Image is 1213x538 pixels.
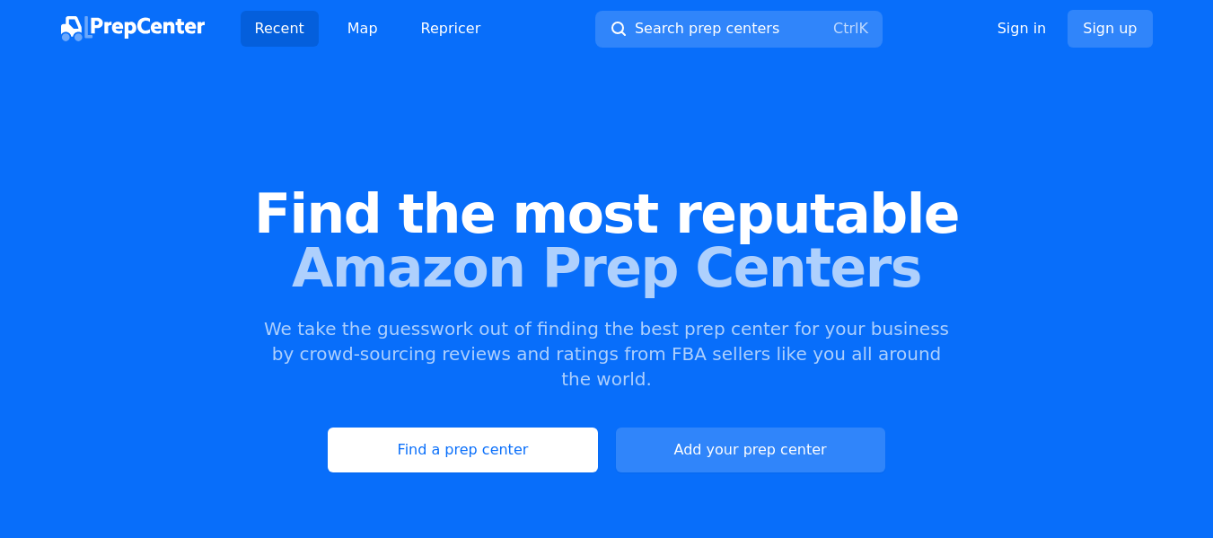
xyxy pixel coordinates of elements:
kbd: Ctrl [833,20,858,37]
a: Find a prep center [328,428,597,472]
span: Find the most reputable [29,187,1184,241]
button: Search prep centersCtrlK [595,11,883,48]
a: Add your prep center [616,428,885,472]
img: PrepCenter [61,16,205,41]
a: Recent [241,11,319,47]
p: We take the guesswork out of finding the best prep center for your business by crowd-sourcing rev... [262,316,952,392]
a: Map [333,11,392,47]
span: Amazon Prep Centers [29,241,1184,295]
a: Repricer [407,11,496,47]
kbd: K [858,20,868,37]
a: Sign in [998,18,1047,40]
span: Search prep centers [635,18,779,40]
a: Sign up [1068,10,1152,48]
